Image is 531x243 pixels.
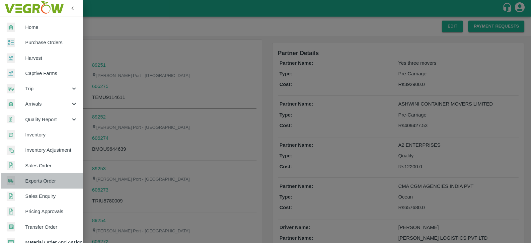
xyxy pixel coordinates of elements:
[25,146,78,154] span: Inventory Adjustment
[7,84,15,94] img: delivery
[7,222,15,232] img: whTransfer
[25,223,78,231] span: Transfer Order
[7,145,15,155] img: inventory
[7,38,15,47] img: reciept
[7,53,15,63] img: harvest
[25,100,70,108] span: Arrivals
[25,54,78,62] span: Harvest
[7,99,15,109] img: whArrival
[7,130,15,140] img: whInventory
[25,177,78,185] span: Exports Order
[7,176,15,186] img: shipments
[7,192,15,201] img: sales
[25,193,78,200] span: Sales Enquiry
[25,70,78,77] span: Captive Farms
[25,131,78,138] span: Inventory
[25,24,78,31] span: Home
[25,39,78,46] span: Purchase Orders
[7,23,15,32] img: whArrival
[7,68,15,78] img: harvest
[25,85,70,92] span: Trip
[7,115,15,123] img: qualityReport
[7,161,15,170] img: sales
[25,162,78,169] span: Sales Order
[25,208,78,215] span: Pricing Approvals
[7,207,15,216] img: sales
[25,116,70,123] span: Quality Report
